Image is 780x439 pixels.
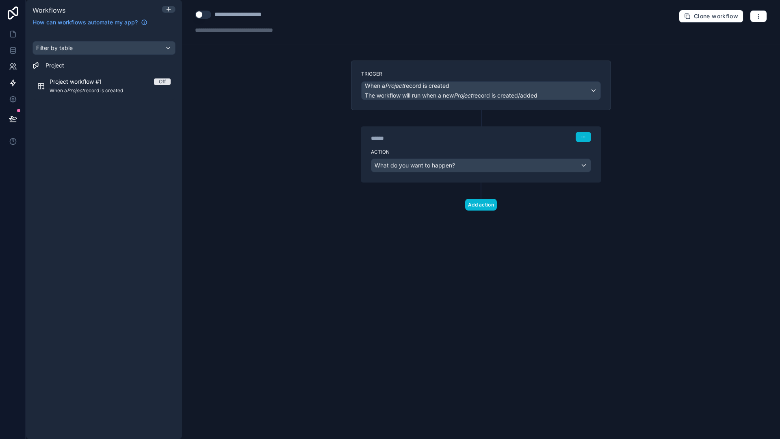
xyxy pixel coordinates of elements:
button: What do you want to happen? [371,159,591,172]
label: Trigger [361,71,601,77]
button: When aProjectrecord is createdThe workflow will run when a newProjectrecord is created/added [361,81,601,100]
em: Project [454,92,472,99]
button: Clone workflow [679,10,743,23]
em: Project [385,82,404,89]
button: Add action [465,199,497,211]
span: Clone workflow [694,13,738,20]
span: What do you want to happen? [375,162,455,169]
label: Action [371,149,591,155]
span: How can workflows automate my app? [32,18,138,26]
span: Workflows [32,6,65,14]
span: When a record is created [365,82,449,90]
span: The workflow will run when a new record is created/added [365,92,537,99]
a: How can workflows automate my app? [29,18,151,26]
